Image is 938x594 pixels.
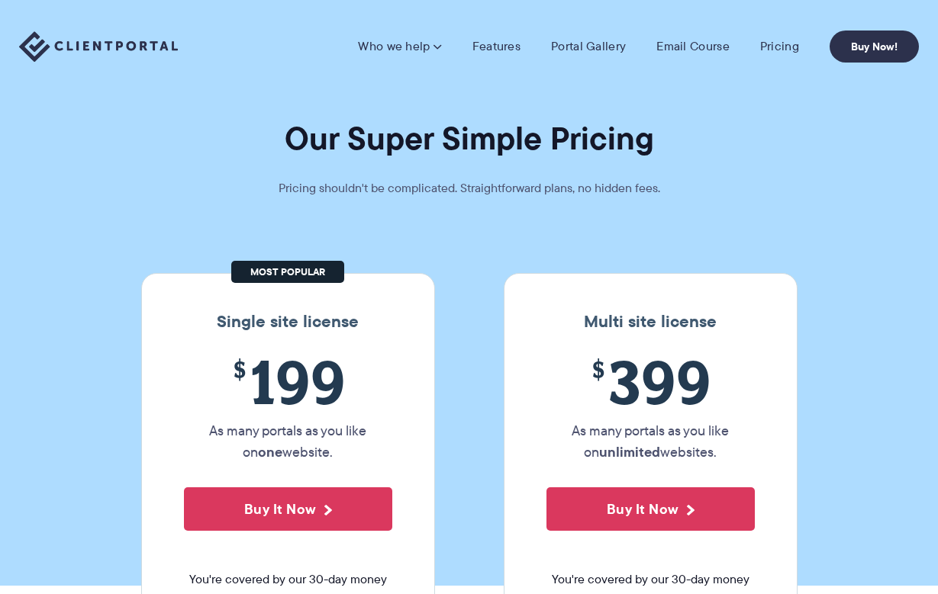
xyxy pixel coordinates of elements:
[599,441,660,462] strong: unlimited
[157,312,419,332] h3: Single site license
[184,347,392,416] span: 199
[830,31,919,63] a: Buy Now!
[546,487,755,531] button: Buy It Now
[520,312,782,332] h3: Multi site license
[760,39,799,54] a: Pricing
[546,420,755,463] p: As many portals as you like on websites.
[258,441,282,462] strong: one
[184,487,392,531] button: Buy It Now
[551,39,626,54] a: Portal Gallery
[358,39,441,54] a: Who we help
[184,420,392,463] p: As many portals as you like on website.
[546,347,755,416] span: 399
[472,39,521,54] a: Features
[656,39,730,54] a: Email Course
[240,178,698,199] p: Pricing shouldn't be complicated. Straightforward plans, no hidden fees.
